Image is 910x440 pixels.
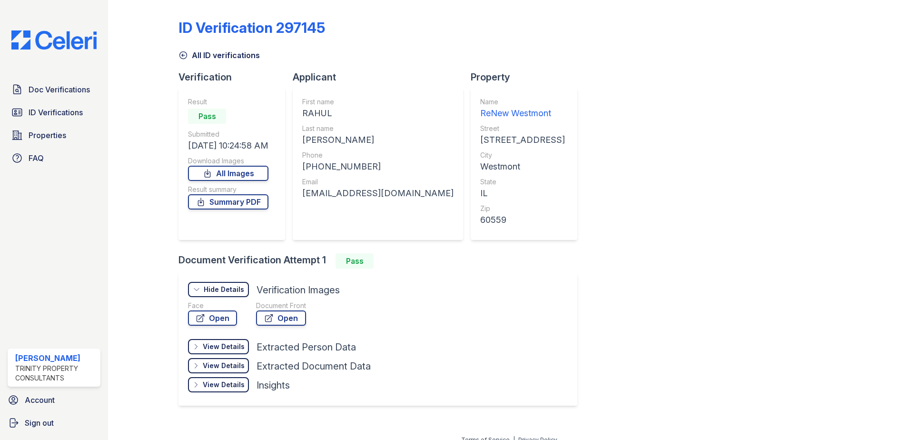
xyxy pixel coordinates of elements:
[302,133,454,147] div: [PERSON_NAME]
[302,124,454,133] div: Last name
[188,310,237,326] a: Open
[480,97,565,107] div: Name
[256,301,306,310] div: Document Front
[178,253,585,269] div: Document Verification Attempt 1
[188,130,268,139] div: Submitted
[302,150,454,160] div: Phone
[203,342,245,351] div: View Details
[29,152,44,164] span: FAQ
[25,394,55,406] span: Account
[257,379,290,392] div: Insights
[188,156,268,166] div: Download Images
[8,126,100,145] a: Properties
[188,109,226,124] div: Pass
[336,253,374,269] div: Pass
[257,283,340,297] div: Verification Images
[15,364,97,383] div: Trinity Property Consultants
[257,360,371,373] div: Extracted Document Data
[480,124,565,133] div: Street
[8,149,100,168] a: FAQ
[480,150,565,160] div: City
[29,84,90,95] span: Doc Verifications
[188,185,268,194] div: Result summary
[302,177,454,187] div: Email
[480,133,565,147] div: [STREET_ADDRESS]
[257,340,356,354] div: Extracted Person Data
[4,413,104,432] a: Sign out
[480,204,565,213] div: Zip
[204,285,244,294] div: Hide Details
[302,107,454,120] div: RAHUL
[203,361,245,370] div: View Details
[4,30,104,50] img: CE_Logo_Blue-a8612792a0a2168367f1c8372b55b34899dd931a85d93a1a3d3e32e68fde9ad4.png
[15,352,97,364] div: [PERSON_NAME]
[256,310,306,326] a: Open
[188,301,237,310] div: Face
[4,390,104,410] a: Account
[8,103,100,122] a: ID Verifications
[25,417,54,429] span: Sign out
[178,50,260,61] a: All ID verifications
[188,139,268,152] div: [DATE] 10:24:58 AM
[302,187,454,200] div: [EMAIL_ADDRESS][DOMAIN_NAME]
[302,160,454,173] div: [PHONE_NUMBER]
[480,97,565,120] a: Name ReNew Westmont
[293,70,471,84] div: Applicant
[178,19,325,36] div: ID Verification 297145
[188,194,268,210] a: Summary PDF
[29,107,83,118] span: ID Verifications
[29,130,66,141] span: Properties
[480,187,565,200] div: IL
[8,80,100,99] a: Doc Verifications
[302,97,454,107] div: First name
[471,70,585,84] div: Property
[480,107,565,120] div: ReNew Westmont
[178,70,293,84] div: Verification
[203,380,245,390] div: View Details
[188,97,268,107] div: Result
[870,402,900,430] iframe: chat widget
[480,160,565,173] div: Westmont
[480,177,565,187] div: State
[480,213,565,227] div: 60559
[188,166,268,181] a: All Images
